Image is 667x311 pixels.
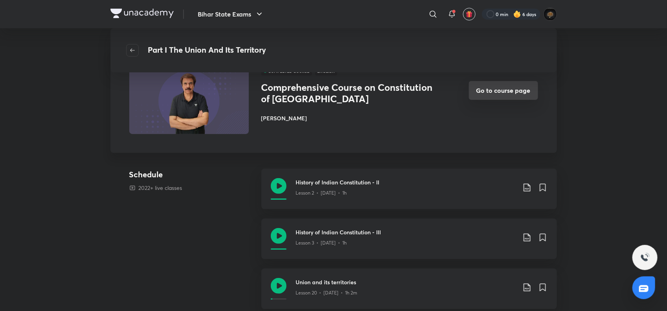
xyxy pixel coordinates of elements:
[296,239,347,247] p: Lesson 3 • [DATE] • 1h
[463,8,476,20] button: avatar
[139,184,182,192] p: 2022+ live classes
[466,11,473,18] img: avatar
[296,228,516,236] h3: History of Indian Constitution - III
[296,190,347,197] p: Lesson 2 • [DATE] • 1h
[128,66,250,134] img: Thumbnail
[110,9,174,18] img: Company Logo
[261,169,557,219] a: History of Indian Constitution - IILesson 2 • [DATE] • 1h
[129,169,255,180] h4: Schedule
[296,178,516,186] h3: History of Indian Constitution - II
[193,6,269,22] button: Bihar State Exams
[296,289,358,296] p: Lesson 20 • [DATE] • 1h 2m
[544,7,557,21] img: abhishek kumar
[296,278,516,286] h3: Union and its territories
[469,81,538,100] button: Go to course page
[110,9,174,20] a: Company Logo
[261,219,557,269] a: History of Indian Constitution - IIILesson 3 • [DATE] • 1h
[148,44,266,57] h4: Part I The Union And Its Territory
[640,253,650,262] img: ttu
[261,114,437,122] h6: [PERSON_NAME]
[513,10,521,18] img: streak
[261,82,437,105] h3: Comprehensive Course on Constitution of [GEOGRAPHIC_DATA]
